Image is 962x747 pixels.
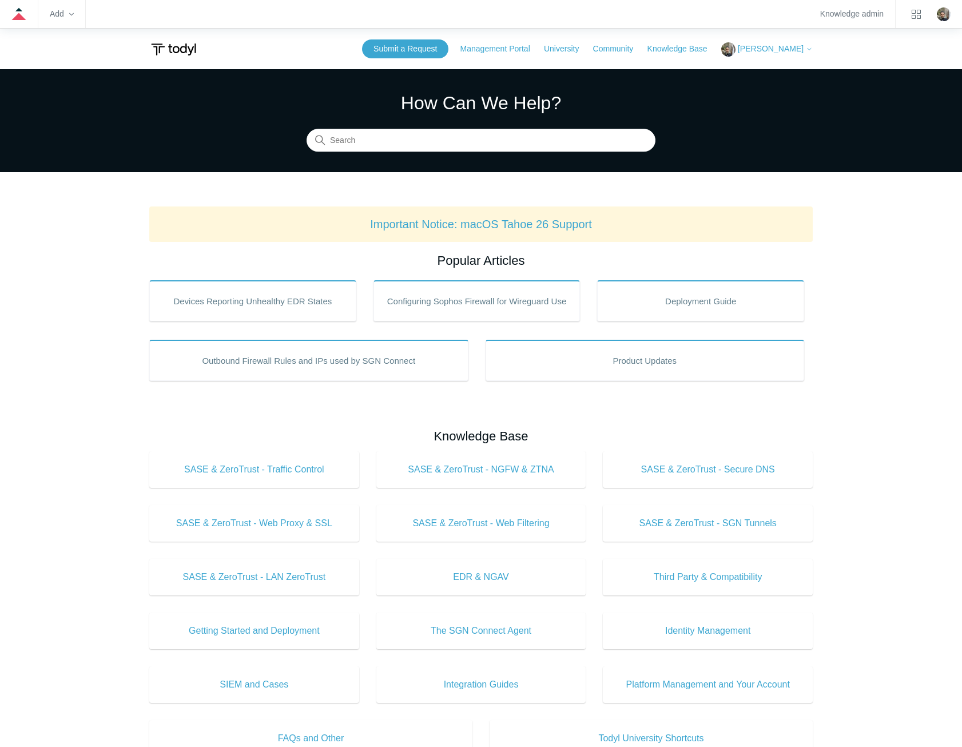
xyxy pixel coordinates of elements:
[603,505,813,542] a: SASE & ZeroTrust - SGN Tunnels
[376,613,586,649] a: The SGN Connect Agent
[149,251,813,270] h2: Popular Articles
[937,7,951,21] img: user avatar
[820,11,884,17] a: Knowledge admin
[373,280,581,321] a: Configuring Sophos Firewall for Wireguard Use
[307,129,655,152] input: Search
[149,505,359,542] a: SASE & ZeroTrust - Web Proxy & SSL
[166,463,342,476] span: SASE & ZeroTrust - Traffic Control
[544,43,590,55] a: University
[620,678,796,692] span: Platform Management and Your Account
[460,43,542,55] a: Management Portal
[376,666,586,703] a: Integration Guides
[149,451,359,488] a: SASE & ZeroTrust - Traffic Control
[603,559,813,595] a: Third Party & Compatibility
[507,732,796,745] span: Todyl University Shortcuts
[393,570,569,584] span: EDR & NGAV
[603,451,813,488] a: SASE & ZeroTrust - Secure DNS
[307,89,655,117] h1: How Can We Help?
[376,451,586,488] a: SASE & ZeroTrust - NGFW & ZTNA
[376,505,586,542] a: SASE & ZeroTrust - Web Filtering
[370,218,592,231] a: Important Notice: macOS Tahoe 26 Support
[393,463,569,476] span: SASE & ZeroTrust - NGFW & ZTNA
[597,280,804,321] a: Deployment Guide
[149,613,359,649] a: Getting Started and Deployment
[149,280,356,321] a: Devices Reporting Unhealthy EDR States
[937,7,951,21] zd-hc-trigger: Click your profile icon to open the profile menu
[486,340,805,381] a: Product Updates
[393,516,569,530] span: SASE & ZeroTrust - Web Filtering
[603,613,813,649] a: Identity Management
[166,624,342,638] span: Getting Started and Deployment
[166,678,342,692] span: SIEM and Cases
[738,44,804,53] span: [PERSON_NAME]
[166,516,342,530] span: SASE & ZeroTrust - Web Proxy & SSL
[620,624,796,638] span: Identity Management
[393,624,569,638] span: The SGN Connect Agent
[149,340,468,381] a: Outbound Firewall Rules and IPs used by SGN Connect
[721,42,813,57] button: [PERSON_NAME]
[593,43,645,55] a: Community
[166,570,342,584] span: SASE & ZeroTrust - LAN ZeroTrust
[620,570,796,584] span: Third Party & Compatibility
[149,559,359,595] a: SASE & ZeroTrust - LAN ZeroTrust
[620,516,796,530] span: SASE & ZeroTrust - SGN Tunnels
[50,11,74,17] zd-hc-trigger: Add
[393,678,569,692] span: Integration Guides
[362,39,448,58] a: Submit a Request
[603,666,813,703] a: Platform Management and Your Account
[376,559,586,595] a: EDR & NGAV
[149,39,198,60] img: Todyl Support Center Help Center home page
[620,463,796,476] span: SASE & ZeroTrust - Secure DNS
[149,427,813,446] h2: Knowledge Base
[166,732,455,745] span: FAQs and Other
[149,666,359,703] a: SIEM and Cases
[647,43,719,55] a: Knowledge Base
